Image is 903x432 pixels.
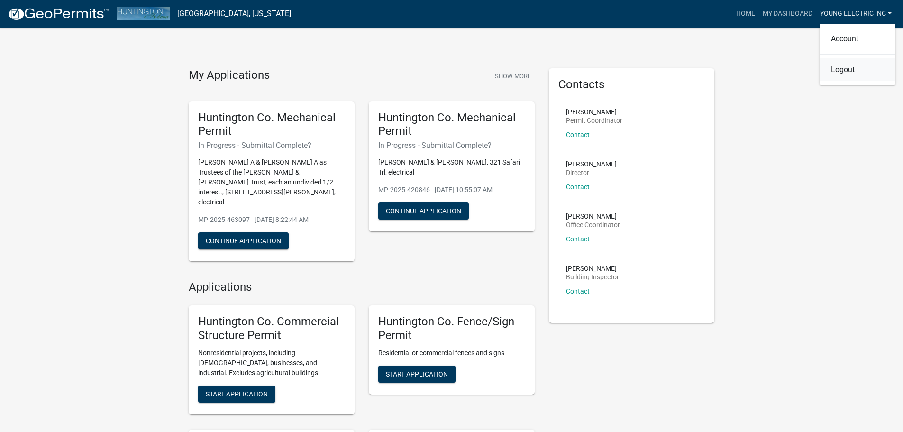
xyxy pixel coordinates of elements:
button: Start Application [198,386,275,403]
a: [GEOGRAPHIC_DATA], [US_STATE] [177,6,291,22]
p: [PERSON_NAME] & [PERSON_NAME], 321 Safari Trl, electrical [378,157,525,177]
h5: Huntington Co. Fence/Sign Permit [378,315,525,342]
p: Director [566,169,617,176]
p: [PERSON_NAME] [566,161,617,167]
a: Home [732,5,759,23]
h6: In Progress - Submittal Complete? [198,141,345,150]
p: MP-2025-420846 - [DATE] 10:55:07 AM [378,185,525,195]
img: Huntington County, Indiana [117,7,170,20]
a: Account [820,28,895,50]
a: Logout [820,58,895,81]
div: Young electric inc [820,24,895,85]
h5: Huntington Co. Mechanical Permit [198,111,345,138]
p: Building Inspector [566,274,619,280]
p: [PERSON_NAME] A & [PERSON_NAME] A as Trustees of the [PERSON_NAME] & [PERSON_NAME] Trust, each an... [198,157,345,207]
p: Office Coordinator [566,221,620,228]
a: Young electric inc [816,5,895,23]
h6: In Progress - Submittal Complete? [378,141,525,150]
h5: Huntington Co. Mechanical Permit [378,111,525,138]
span: Start Application [206,390,268,397]
p: Nonresidential projects, including [DEMOGRAPHIC_DATA], businesses, and industrial. Excludes agric... [198,348,345,378]
button: Show More [491,68,535,84]
a: Contact [566,183,590,191]
a: Contact [566,287,590,295]
a: My Dashboard [759,5,816,23]
h4: My Applications [189,68,270,83]
p: [PERSON_NAME] [566,213,620,220]
button: Continue Application [378,202,469,220]
a: Contact [566,235,590,243]
a: Contact [566,131,590,138]
h5: Huntington Co. Commercial Structure Permit [198,315,345,342]
h5: Contacts [558,78,705,92]
p: [PERSON_NAME] [566,265,619,272]
button: Continue Application [198,232,289,249]
button: Start Application [378,366,456,383]
p: [PERSON_NAME] [566,109,622,115]
p: Residential or commercial fences and signs [378,348,525,358]
span: Start Application [386,370,448,377]
p: Permit Coordinator [566,117,622,124]
h4: Applications [189,280,535,294]
p: MP-2025-463097 - [DATE] 8:22:44 AM [198,215,345,225]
